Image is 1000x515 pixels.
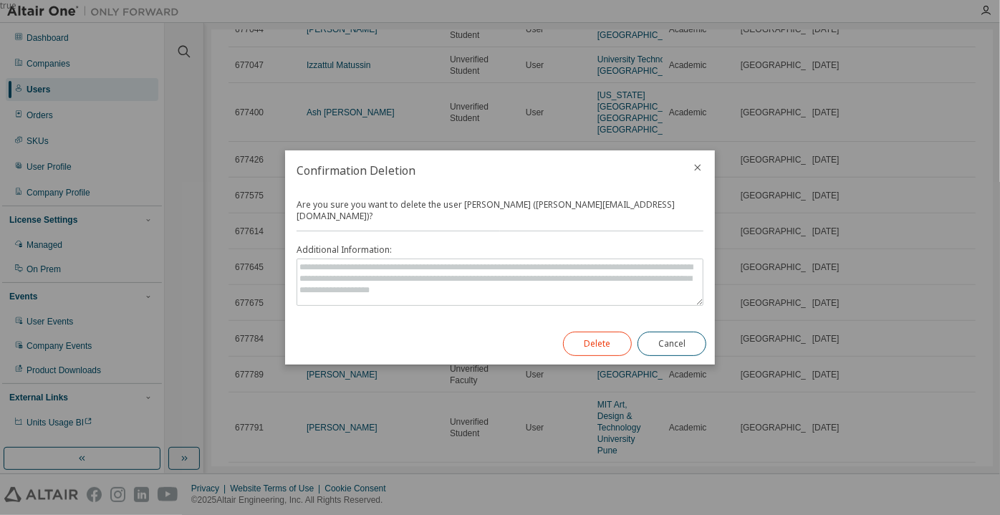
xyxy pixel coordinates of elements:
button: Delete [563,332,632,356]
label: Additional Information: [297,244,703,256]
button: Cancel [638,332,706,356]
h2: Confirmation Deletion [285,150,681,191]
div: Are you sure you want to delete the user [PERSON_NAME] ([PERSON_NAME][EMAIL_ADDRESS][DOMAIN_NAME])? [297,199,703,306]
button: close [692,162,703,173]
